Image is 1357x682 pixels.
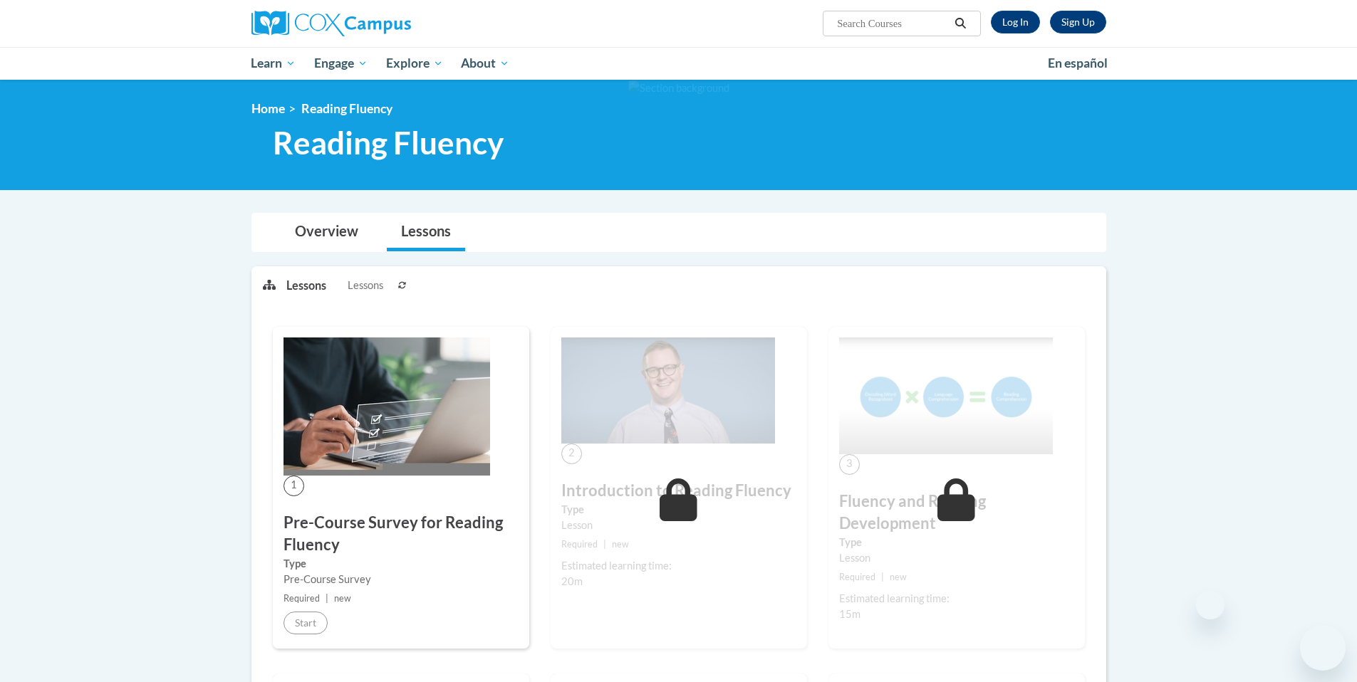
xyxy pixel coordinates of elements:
[305,47,377,80] a: Engage
[881,572,884,582] span: |
[284,337,490,476] img: Course Image
[284,512,519,556] h3: Pre-Course Survey for Reading Fluency
[251,11,522,36] a: Cox Campus
[281,214,373,251] a: Overview
[386,55,443,72] span: Explore
[561,502,796,518] label: Type
[301,101,392,116] span: Reading Fluency
[561,480,796,502] h3: Introduction to Reading Fluency
[377,47,452,80] a: Explore
[326,593,328,604] span: |
[991,11,1040,33] a: Log In
[839,490,1074,535] h3: Fluency and Reading Development
[561,575,583,587] span: 20m
[561,337,775,444] img: Course Image
[314,55,368,72] span: Engage
[561,539,598,550] span: Required
[950,15,971,32] button: Search
[839,454,860,475] span: 3
[1050,11,1106,33] a: Register
[284,593,320,604] span: Required
[284,612,328,634] button: Start
[839,337,1053,454] img: Course Image
[561,558,796,574] div: Estimated learning time:
[334,593,351,604] span: new
[839,550,1074,566] div: Lesson
[890,572,907,582] span: new
[387,214,465,251] a: Lessons
[251,55,296,72] span: Learn
[839,608,861,620] span: 15m
[273,124,504,162] span: Reading Fluency
[284,556,519,572] label: Type
[839,535,1074,550] label: Type
[612,539,629,550] span: new
[1300,625,1346,671] iframe: Button to launch messaging window
[242,47,306,80] a: Learn
[284,476,304,496] span: 1
[628,80,729,96] img: Section background
[286,278,326,293] p: Lessons
[251,11,411,36] img: Cox Campus
[284,572,519,587] div: Pre-Course Survey
[836,15,950,32] input: Search Courses
[348,278,383,293] span: Lessons
[230,47,1128,80] div: Main menu
[839,572,875,582] span: Required
[461,55,509,72] span: About
[251,101,285,116] a: Home
[1196,591,1225,619] iframe: Close message
[561,444,582,464] span: 2
[561,518,796,533] div: Lesson
[452,47,519,80] a: About
[603,539,606,550] span: |
[839,591,1074,607] div: Estimated learning time:
[1048,56,1108,70] span: En español
[1039,48,1117,78] a: En español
